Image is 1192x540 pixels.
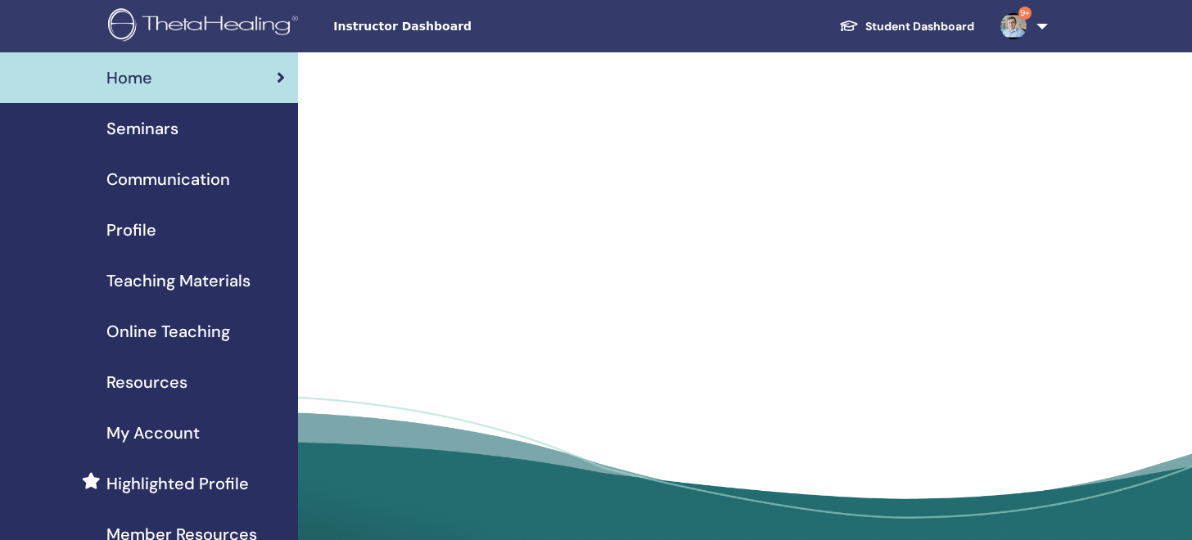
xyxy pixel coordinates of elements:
span: Resources [106,370,187,394]
span: Teaching Materials [106,268,251,293]
span: Home [106,65,152,90]
span: Instructor Dashboard [333,18,579,35]
img: graduation-cap-white.svg [839,19,859,33]
span: Communication [106,167,230,191]
span: Online Teaching [106,319,230,344]
img: default.jpg [1000,13,1027,39]
span: Highlighted Profile [106,471,249,496]
span: My Account [106,421,200,445]
span: Seminars [106,116,178,141]
span: 9+ [1018,7,1032,20]
img: logo.png [108,8,304,45]
a: Student Dashboard [826,11,987,42]
span: Profile [106,218,156,242]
